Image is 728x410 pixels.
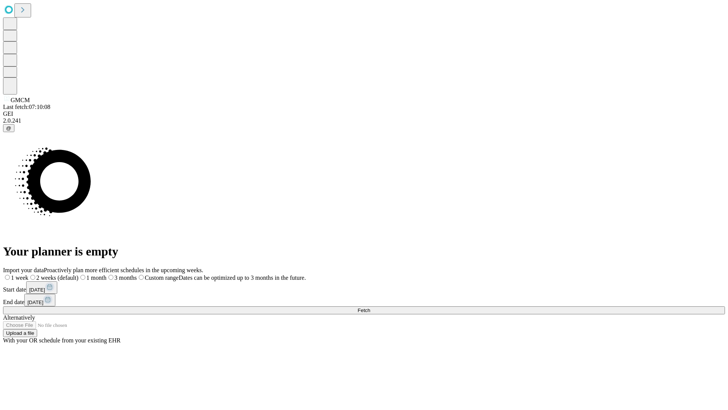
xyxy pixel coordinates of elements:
[44,267,203,273] span: Proactively plan more efficient schedules in the upcoming weeks.
[3,117,725,124] div: 2.0.241
[145,274,179,281] span: Custom range
[115,274,137,281] span: 3 months
[3,110,725,117] div: GEI
[29,287,45,293] span: [DATE]
[5,275,10,280] input: 1 week
[3,329,37,337] button: Upload a file
[11,97,30,103] span: GMCM
[179,274,306,281] span: Dates can be optimized up to 3 months in the future.
[3,104,50,110] span: Last fetch: 07:10:08
[3,294,725,306] div: End date
[80,275,85,280] input: 1 month
[3,306,725,314] button: Fetch
[3,267,44,273] span: Import your data
[30,275,35,280] input: 2 weeks (default)
[26,281,57,294] button: [DATE]
[139,275,144,280] input: Custom rangeDates can be optimized up to 3 months in the future.
[3,314,35,321] span: Alternatively
[6,125,11,131] span: @
[36,274,78,281] span: 2 weeks (default)
[24,294,55,306] button: [DATE]
[108,275,113,280] input: 3 months
[3,281,725,294] div: Start date
[3,124,14,132] button: @
[3,244,725,259] h1: Your planner is empty
[3,337,121,344] span: With your OR schedule from your existing EHR
[358,307,370,313] span: Fetch
[27,300,43,305] span: [DATE]
[86,274,107,281] span: 1 month
[11,274,28,281] span: 1 week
